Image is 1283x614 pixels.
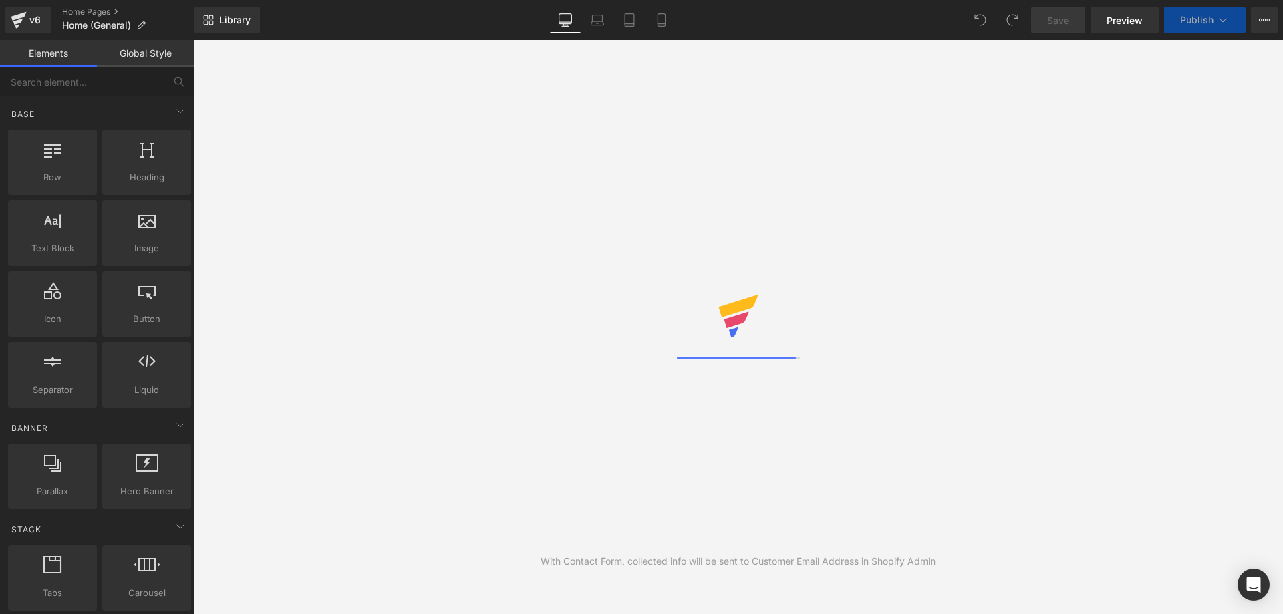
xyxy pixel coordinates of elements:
a: Preview [1091,7,1159,33]
span: Image [106,241,187,255]
span: Home (General) [62,20,131,31]
button: Redo [999,7,1026,33]
span: Parallax [12,484,93,498]
span: Banner [10,422,49,434]
span: Stack [10,523,43,536]
button: More [1251,7,1278,33]
div: With Contact Form, collected info will be sent to Customer Email Address in Shopify Admin [541,554,936,569]
span: Save [1047,13,1069,27]
span: Hero Banner [106,484,187,498]
button: Undo [967,7,994,33]
a: Desktop [549,7,581,33]
span: Tabs [12,586,93,600]
span: Button [106,312,187,326]
span: Icon [12,312,93,326]
span: Publish [1180,15,1214,25]
a: Global Style [97,40,194,67]
span: Library [219,14,251,26]
span: Row [12,170,93,184]
a: v6 [5,7,51,33]
div: Open Intercom Messenger [1238,569,1270,601]
span: Separator [12,383,93,397]
span: Liquid [106,383,187,397]
div: v6 [27,11,43,29]
span: Carousel [106,586,187,600]
a: Home Pages [62,7,194,17]
span: Text Block [12,241,93,255]
span: Heading [106,170,187,184]
a: New Library [194,7,260,33]
a: Tablet [613,7,646,33]
button: Publish [1164,7,1246,33]
a: Mobile [646,7,678,33]
a: Laptop [581,7,613,33]
span: Base [10,108,36,120]
span: Preview [1107,13,1143,27]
